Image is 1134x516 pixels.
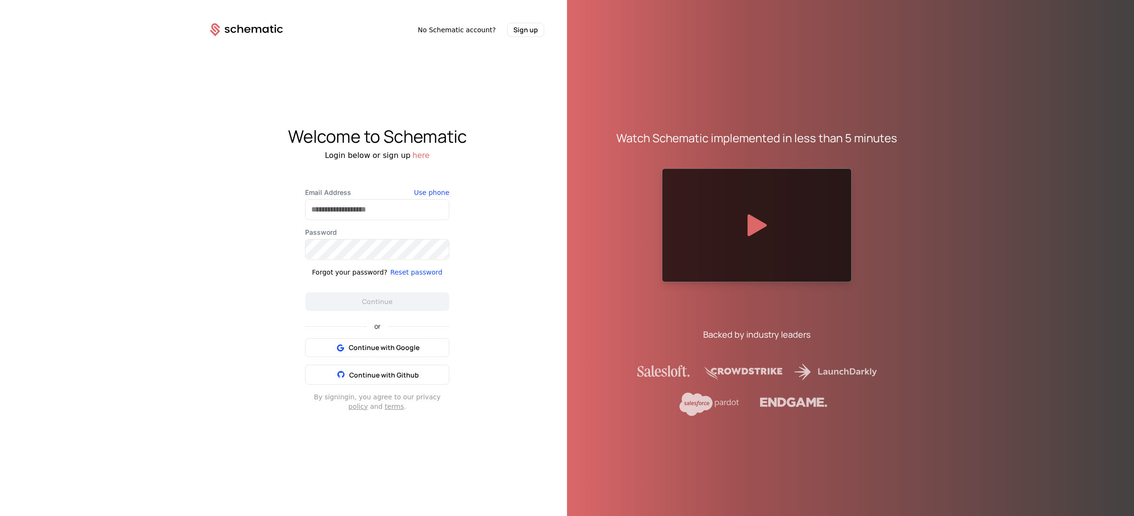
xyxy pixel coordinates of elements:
div: Backed by industry leaders [703,328,810,341]
span: Continue with Google [349,343,419,352]
div: Forgot your password? [312,267,388,277]
div: Login below or sign up [187,150,567,161]
button: here [412,150,429,161]
button: Continue with Google [305,338,449,357]
button: Sign up [507,23,544,37]
button: Reset password [390,267,442,277]
button: Continue with Github [305,365,449,385]
span: No Schematic account? [418,25,496,35]
div: Welcome to Schematic [187,127,567,146]
button: Continue [305,292,449,311]
span: or [367,323,388,330]
div: By signing in , you agree to our privacy and . [305,392,449,411]
a: terms [385,403,404,410]
a: policy [348,403,368,410]
span: Continue with Github [349,370,419,379]
div: Watch Schematic implemented in less than 5 minutes [616,130,897,146]
button: Use phone [414,188,449,197]
label: Email Address [305,188,449,197]
label: Password [305,228,449,237]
